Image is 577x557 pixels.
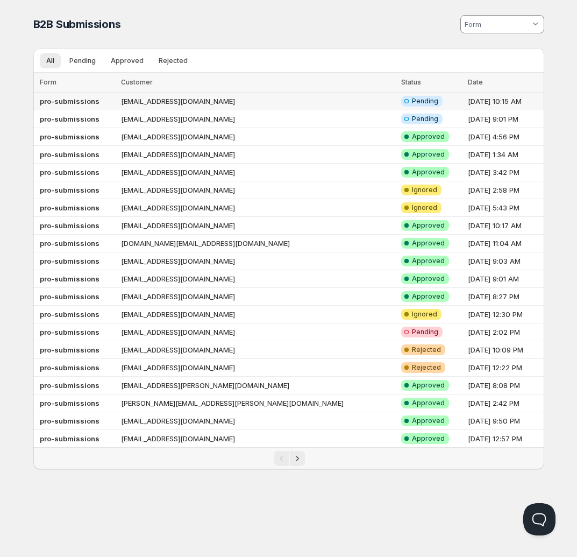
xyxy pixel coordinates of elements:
[118,110,398,128] td: [EMAIL_ADDRESS][DOMAIN_NAME]
[40,328,99,336] b: pro-submissions
[412,274,445,283] span: Approved
[40,434,99,443] b: pro-submissions
[40,381,99,390] b: pro-submissions
[412,150,445,159] span: Approved
[69,57,96,65] span: Pending
[40,221,99,230] b: pro-submissions
[412,115,438,123] span: Pending
[465,359,544,377] td: [DATE] 12:22 PM
[412,257,445,265] span: Approved
[412,203,437,212] span: Ignored
[33,447,544,469] nav: Pagination
[465,93,544,110] td: [DATE] 10:15 AM
[412,434,445,443] span: Approved
[465,164,544,181] td: [DATE] 3:42 PM
[118,270,398,288] td: [EMAIL_ADDRESS][DOMAIN_NAME]
[465,199,544,217] td: [DATE] 5:43 PM
[412,328,438,336] span: Pending
[118,341,398,359] td: [EMAIL_ADDRESS][DOMAIN_NAME]
[465,323,544,341] td: [DATE] 2:02 PM
[111,57,144,65] span: Approved
[40,150,99,159] b: pro-submissions
[412,168,445,177] span: Approved
[118,377,398,394] td: [EMAIL_ADDRESS][PERSON_NAME][DOMAIN_NAME]
[465,235,544,252] td: [DATE] 11:04 AM
[118,252,398,270] td: [EMAIL_ADDRESS][DOMAIN_NAME]
[118,306,398,323] td: [EMAIL_ADDRESS][DOMAIN_NAME]
[118,412,398,430] td: [EMAIL_ADDRESS][DOMAIN_NAME]
[412,97,438,105] span: Pending
[118,235,398,252] td: [DOMAIN_NAME][EMAIL_ADDRESS][DOMAIN_NAME]
[412,239,445,248] span: Approved
[465,146,544,164] td: [DATE] 1:34 AM
[412,132,445,141] span: Approved
[40,363,99,372] b: pro-submissions
[40,78,56,86] span: Form
[118,394,398,412] td: [PERSON_NAME][EMAIL_ADDRESS][PERSON_NAME][DOMAIN_NAME]
[412,292,445,301] span: Approved
[412,221,445,230] span: Approved
[401,78,421,86] span: Status
[118,146,398,164] td: [EMAIL_ADDRESS][DOMAIN_NAME]
[118,164,398,181] td: [EMAIL_ADDRESS][DOMAIN_NAME]
[465,412,544,430] td: [DATE] 9:50 PM
[118,128,398,146] td: [EMAIL_ADDRESS][DOMAIN_NAME]
[40,168,99,177] b: pro-submissions
[159,57,188,65] span: Rejected
[463,16,530,33] input: Form
[121,78,153,86] span: Customer
[40,417,99,425] b: pro-submissions
[40,346,99,354] b: pro-submissions
[465,394,544,412] td: [DATE] 2:42 PM
[465,430,544,448] td: [DATE] 12:57 PM
[290,451,305,466] button: Next
[465,128,544,146] td: [DATE] 4:56 PM
[118,217,398,235] td: [EMAIL_ADDRESS][DOMAIN_NAME]
[118,288,398,306] td: [EMAIL_ADDRESS][DOMAIN_NAME]
[40,132,99,141] b: pro-submissions
[465,270,544,288] td: [DATE] 9:01 AM
[118,93,398,110] td: [EMAIL_ADDRESS][DOMAIN_NAME]
[465,341,544,359] td: [DATE] 10:09 PM
[40,274,99,283] b: pro-submissions
[412,186,437,194] span: Ignored
[40,186,99,194] b: pro-submissions
[118,359,398,377] td: [EMAIL_ADDRESS][DOMAIN_NAME]
[412,310,437,319] span: Ignored
[465,110,544,128] td: [DATE] 9:01 PM
[412,346,441,354] span: Rejected
[118,430,398,448] td: [EMAIL_ADDRESS][DOMAIN_NAME]
[40,239,99,248] b: pro-submissions
[465,181,544,199] td: [DATE] 2:58 PM
[465,252,544,270] td: [DATE] 9:03 AM
[118,199,398,217] td: [EMAIL_ADDRESS][DOMAIN_NAME]
[468,78,483,86] span: Date
[465,377,544,394] td: [DATE] 8:08 PM
[40,399,99,407] b: pro-submissions
[40,115,99,123] b: pro-submissions
[412,381,445,390] span: Approved
[33,18,121,31] span: B2B Submissions
[118,181,398,199] td: [EMAIL_ADDRESS][DOMAIN_NAME]
[465,288,544,306] td: [DATE] 8:27 PM
[40,292,99,301] b: pro-submissions
[46,57,54,65] span: All
[40,310,99,319] b: pro-submissions
[118,323,398,341] td: [EMAIL_ADDRESS][DOMAIN_NAME]
[40,97,99,105] b: pro-submissions
[40,203,99,212] b: pro-submissions
[412,363,441,372] span: Rejected
[40,257,99,265] b: pro-submissions
[523,503,555,535] iframe: Help Scout Beacon - Open
[412,399,445,407] span: Approved
[465,306,544,323] td: [DATE] 12:30 PM
[465,217,544,235] td: [DATE] 10:17 AM
[412,417,445,425] span: Approved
